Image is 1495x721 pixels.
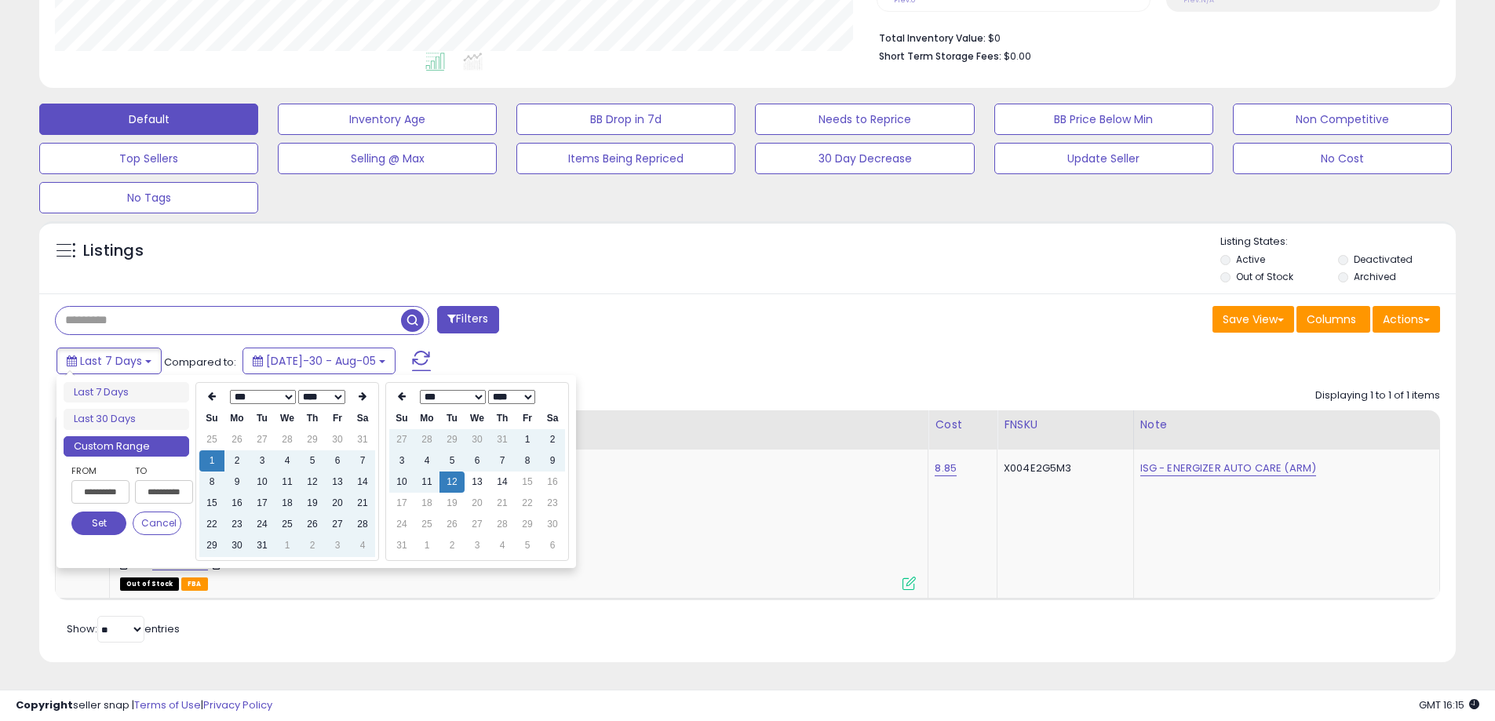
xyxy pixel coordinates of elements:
td: 3 [389,450,414,472]
td: 2 [300,535,325,556]
button: Default [39,104,258,135]
span: Compared to: [164,355,236,370]
th: We [275,408,300,429]
a: Privacy Policy [203,697,272,712]
div: Note [1140,417,1433,433]
button: Needs to Reprice [755,104,974,135]
th: Sa [350,408,375,429]
td: 5 [300,450,325,472]
td: 22 [199,514,224,535]
td: 20 [465,493,490,514]
span: [DATE]-30 - Aug-05 [266,353,376,369]
td: 17 [389,493,414,514]
td: 6 [540,535,565,556]
th: Tu [439,408,465,429]
b: Total Inventory Value: [879,31,986,45]
strong: Copyright [16,697,73,712]
td: 3 [325,535,350,556]
td: 18 [414,493,439,514]
td: 26 [439,514,465,535]
button: BB Drop in 7d [516,104,735,135]
label: Active [1236,253,1265,266]
a: 8.85 [935,461,957,476]
td: 23 [224,514,250,535]
a: ISG - ENERGIZER AUTO CARE (ARM) [1140,461,1317,476]
span: Show: entries [67,621,180,636]
td: 14 [490,472,515,493]
button: Set [71,512,126,535]
td: 7 [350,450,375,472]
td: 11 [414,472,439,493]
th: Sa [540,408,565,429]
td: 22 [515,493,540,514]
td: 11 [275,472,300,493]
div: FNSKU [1004,417,1127,433]
button: Cancel [133,512,181,535]
td: 25 [414,514,439,535]
label: Archived [1354,270,1396,283]
span: All listings that are currently out of stock and unavailable for purchase on Amazon [120,577,179,591]
td: 27 [250,429,275,450]
td: 4 [490,535,515,556]
td: 1 [515,429,540,450]
th: Su [389,408,414,429]
div: Title [116,417,921,433]
button: Save View [1212,306,1294,333]
h5: Listings [83,240,144,262]
td: 9 [224,472,250,493]
button: Inventory Age [278,104,497,135]
td: 30 [465,429,490,450]
div: Displaying 1 to 1 of 1 items [1315,388,1440,403]
li: $0 [879,27,1428,46]
td: 30 [540,514,565,535]
td: 8 [515,450,540,472]
td: 3 [250,450,275,472]
td: 5 [439,450,465,472]
th: Mo [224,408,250,429]
td: 2 [439,535,465,556]
td: 2 [540,429,565,450]
button: No Cost [1233,143,1452,174]
li: Custom Range [64,436,189,457]
p: Listing States: [1220,235,1456,249]
td: 13 [465,472,490,493]
td: 1 [414,535,439,556]
td: 10 [389,472,414,493]
button: Filters [437,306,498,333]
td: 19 [300,493,325,514]
label: Deactivated [1354,253,1413,266]
td: 16 [224,493,250,514]
td: 9 [540,450,565,472]
td: 8 [199,472,224,493]
td: 20 [325,493,350,514]
td: 25 [199,429,224,450]
th: Fr [515,408,540,429]
button: Actions [1373,306,1440,333]
td: 25 [275,514,300,535]
button: No Tags [39,182,258,213]
b: Short Term Storage Fees: [879,49,1001,63]
td: 28 [350,514,375,535]
td: 26 [224,429,250,450]
button: Columns [1296,306,1370,333]
button: Last 7 Days [57,348,162,374]
label: Out of Stock [1236,270,1293,283]
td: 12 [300,472,325,493]
a: Terms of Use [134,697,201,712]
th: Su [199,408,224,429]
button: BB Price Below Min [994,104,1213,135]
td: 21 [490,493,515,514]
td: 2 [224,450,250,472]
div: Cost [935,417,990,433]
th: Th [300,408,325,429]
td: 29 [199,535,224,556]
td: 3 [465,535,490,556]
td: 5 [515,535,540,556]
td: 30 [224,535,250,556]
td: 13 [325,472,350,493]
li: Last 30 Days [64,409,189,430]
div: X004E2G5M3 [1004,461,1121,475]
td: 23 [540,493,565,514]
span: Last 7 Days [80,353,142,369]
th: Th [490,408,515,429]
